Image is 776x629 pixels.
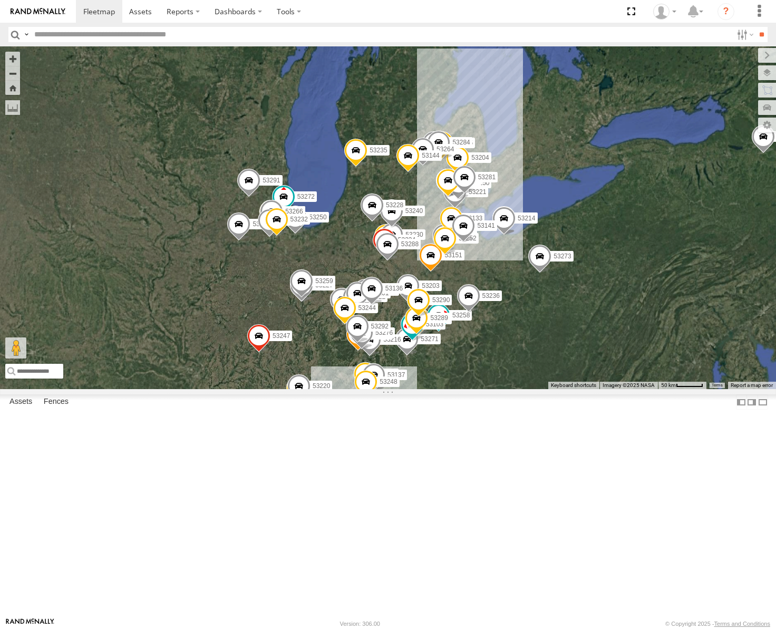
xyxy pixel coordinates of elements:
span: 53224 [398,236,415,244]
span: 53203 [422,282,439,289]
span: 53236 [482,292,500,299]
a: Report a map error [731,382,773,388]
div: © Copyright 2025 - [665,621,770,627]
label: Assets [4,395,37,410]
span: 53151 [444,251,462,259]
span: 53247 [273,332,290,340]
span: 53144 [422,152,439,159]
span: 53273 [554,253,571,260]
span: 53292 [371,323,389,330]
span: 53288 [401,240,419,248]
span: 53291 [263,177,280,184]
span: 50 km [661,382,676,388]
span: 53265 [253,220,270,228]
span: 53252 [459,235,476,242]
span: 53228 [386,201,403,209]
img: rand-logo.svg [11,8,65,15]
a: Terms [712,383,723,387]
span: 53281 [478,173,496,181]
span: 53103 [426,321,443,328]
span: 53266 [285,208,303,215]
label: Dock Summary Table to the Right [746,394,757,410]
span: 53244 [358,304,376,312]
span: 53232 [290,216,308,223]
i: ? [717,3,734,20]
span: 53221 [469,188,486,196]
label: Map Settings [758,118,776,132]
label: Measure [5,100,20,115]
label: Hide Summary Table [758,394,768,410]
label: Search Query [22,27,31,42]
button: Zoom Home [5,81,20,95]
span: 53230 [405,231,423,238]
span: 53289 [430,314,448,322]
a: Visit our Website [6,618,54,629]
span: 53272 [297,193,315,200]
div: Version: 306.00 [340,621,380,627]
span: 53259 [315,277,333,285]
span: 53250 [309,214,326,221]
button: Map Scale: 50 km per 48 pixels [658,382,706,389]
button: Zoom in [5,52,20,66]
span: 53290 [432,296,450,304]
span: 53264 [436,146,454,153]
span: 53214 [518,215,535,222]
button: Keyboard shortcuts [551,382,596,389]
span: 53141 [477,222,494,229]
span: Imagery ©2025 NASA [603,382,655,388]
div: Miky Transport [649,4,680,20]
button: Drag Pegman onto the map to open Street View [5,337,26,359]
span: 53276 [375,329,393,336]
span: 53248 [380,378,397,385]
button: Zoom out [5,66,20,81]
span: 53216 [383,336,401,343]
span: 53137 [387,371,405,379]
span: 53271 [421,335,438,343]
span: 53136 [385,285,403,292]
span: 53204 [471,154,489,161]
span: 53258 [452,312,470,319]
label: Fences [38,395,74,410]
span: 53220 [313,382,330,390]
label: Dock Summary Table to the Left [736,394,746,410]
a: Terms and Conditions [714,621,770,627]
span: 53240 [405,207,423,215]
label: Search Filter Options [733,27,755,42]
span: 53235 [370,147,387,154]
span: 53284 [452,139,470,146]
